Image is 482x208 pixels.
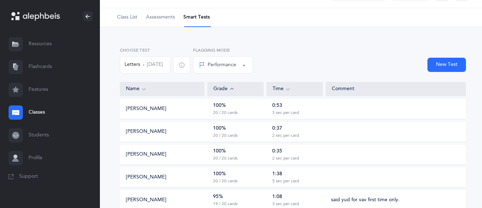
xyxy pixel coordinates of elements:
div: Performance [199,61,236,69]
button: Performance [193,56,253,73]
label: Choose Test [120,47,170,53]
button: New Test [427,58,466,72]
div: 3 sec per card [272,201,299,207]
div: 95% [213,193,223,201]
div: 100% [213,125,226,132]
button: [PERSON_NAME] [126,197,166,204]
div: 1:08 [272,193,282,201]
button: Letters [DATE] [120,56,170,73]
div: Grade [213,85,258,93]
div: 100% [213,148,226,155]
div: 1:38 [272,171,282,178]
div: 0:53 [272,102,282,109]
div: 100% [213,171,226,178]
span: Class List [117,14,137,21]
div: 20 / 20 cards [213,110,238,116]
span: Support [19,173,38,180]
div: 20 / 20 cards [213,133,238,139]
div: 100% [213,102,226,109]
button: [PERSON_NAME] [126,105,166,113]
div: Time [273,85,317,93]
div: 20 / 20 cards [213,156,238,161]
span: Assessments [146,14,175,21]
label: Flagging Mode [193,47,253,53]
div: 2 sec per card [272,156,299,161]
div: 20 / 20 cards [213,178,238,184]
div: said yud for vav first time only. [331,197,400,204]
div: Name [126,85,198,93]
span: Letters [125,61,140,68]
button: [PERSON_NAME] [126,151,166,158]
div: 0:35 [272,148,282,155]
div: 0:37 [272,125,282,132]
div: 5 sec per card [272,178,299,184]
div: 19 / 20 cards [213,201,238,207]
button: [PERSON_NAME] [126,174,166,181]
div: Comment [332,85,460,93]
div: 2 sec per card [272,133,299,139]
button: [PERSON_NAME] [126,128,166,135]
div: 3 sec per card [272,110,299,116]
